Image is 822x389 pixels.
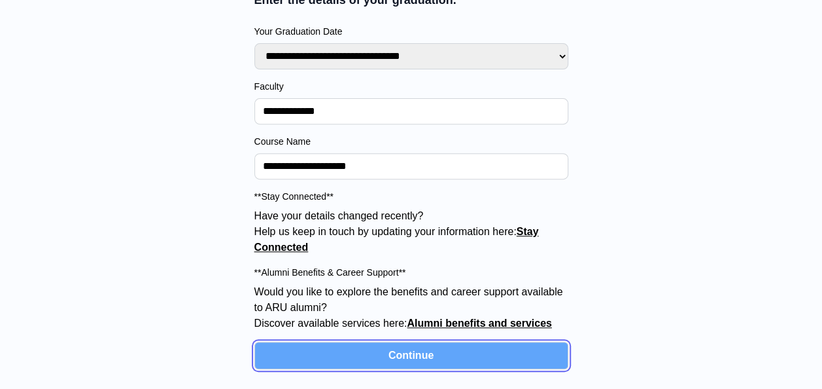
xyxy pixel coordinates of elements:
[407,318,551,329] a: Alumni benefits and services
[254,25,568,38] label: Your Graduation Date
[254,208,568,255] p: Have your details changed recently? Help us keep in touch by updating your information here:
[254,80,568,93] label: Faculty
[254,266,568,279] label: **Alumni Benefits & Career Support**
[254,342,568,369] button: Continue
[254,284,568,331] p: Would you like to explore the benefits and career support available to ARU alumni? Discover avail...
[254,135,568,148] label: Course Name
[254,226,539,253] a: Stay Connected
